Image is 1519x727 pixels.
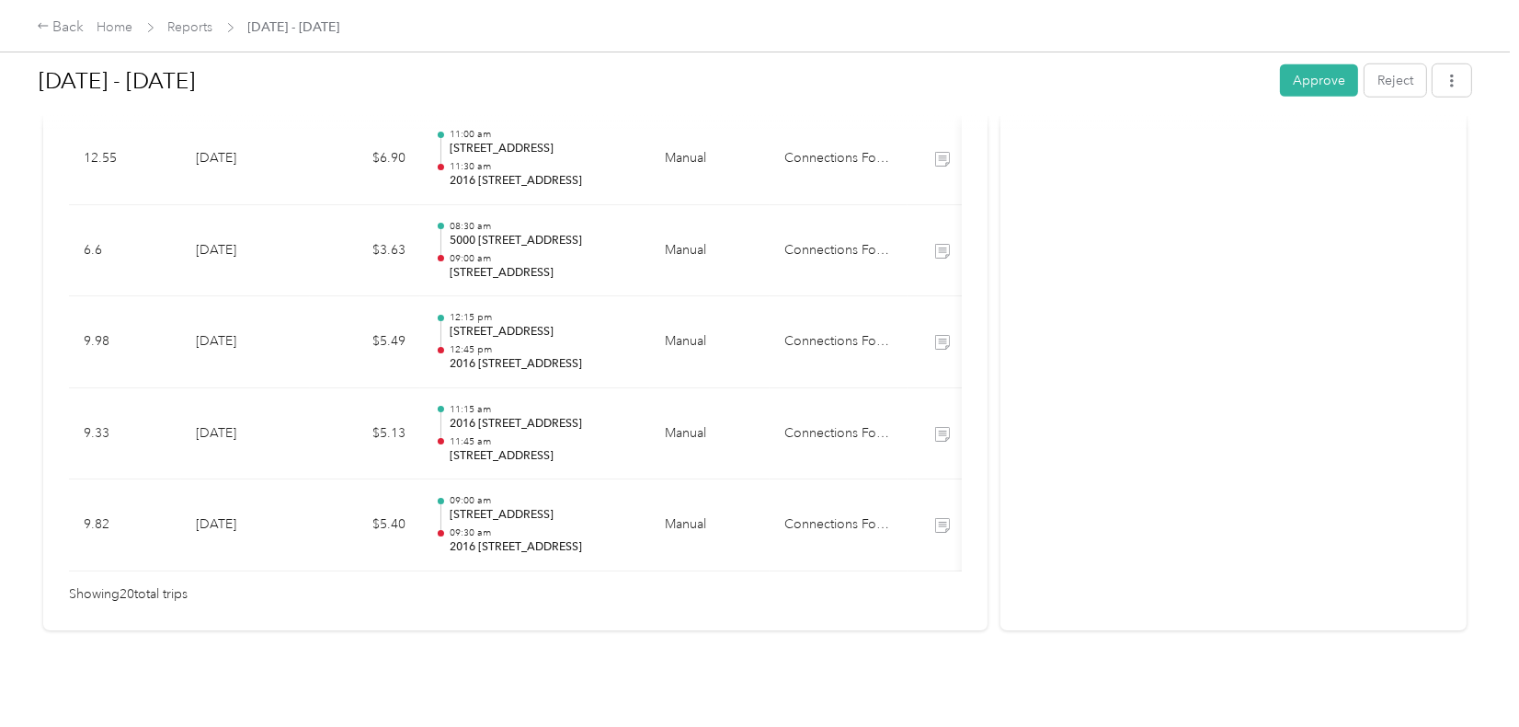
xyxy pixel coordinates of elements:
[450,160,635,173] p: 11:30 am
[450,265,635,282] p: [STREET_ADDRESS]
[310,205,420,297] td: $3.63
[181,388,310,480] td: [DATE]
[450,252,635,265] p: 09:00 am
[450,356,635,373] p: 2016 [STREET_ADDRESS]
[39,59,1267,103] h1: Sep 1 - 30, 2025
[69,296,181,388] td: 9.98
[650,205,770,297] td: Manual
[450,494,635,507] p: 09:00 am
[69,584,188,605] span: Showing 20 total trips
[450,526,635,539] p: 09:30 am
[310,388,420,480] td: $5.13
[650,388,770,480] td: Manual
[69,388,181,480] td: 9.33
[770,388,908,480] td: Connections For Families Society
[450,233,635,249] p: 5000 [STREET_ADDRESS]
[650,296,770,388] td: Manual
[168,19,213,35] a: Reports
[450,416,635,433] p: 2016 [STREET_ADDRESS]
[450,343,635,356] p: 12:45 pm
[650,113,770,205] td: Manual
[181,296,310,388] td: [DATE]
[450,324,635,340] p: [STREET_ADDRESS]
[37,17,85,39] div: Back
[1280,64,1358,97] button: Approve
[248,17,340,37] span: [DATE] - [DATE]
[450,220,635,233] p: 08:30 am
[1365,64,1426,97] button: Reject
[450,128,635,141] p: 11:00 am
[450,435,635,448] p: 11:45 am
[181,205,310,297] td: [DATE]
[450,173,635,190] p: 2016 [STREET_ADDRESS]
[770,113,908,205] td: Connections For Families Society
[69,113,181,205] td: 12.55
[770,479,908,571] td: Connections For Families Society
[450,141,635,157] p: [STREET_ADDRESS]
[770,205,908,297] td: Connections For Families Society
[450,507,635,524] p: [STREET_ADDRESS]
[181,113,310,205] td: [DATE]
[310,479,420,571] td: $5.40
[310,296,420,388] td: $5.49
[181,479,310,571] td: [DATE]
[450,448,635,465] p: [STREET_ADDRESS]
[97,19,133,35] a: Home
[770,296,908,388] td: Connections For Families Society
[69,205,181,297] td: 6.6
[450,311,635,324] p: 12:15 pm
[450,539,635,556] p: 2016 [STREET_ADDRESS]
[1416,624,1519,727] iframe: Everlance-gr Chat Button Frame
[450,403,635,416] p: 11:15 am
[310,113,420,205] td: $6.90
[69,479,181,571] td: 9.82
[650,479,770,571] td: Manual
